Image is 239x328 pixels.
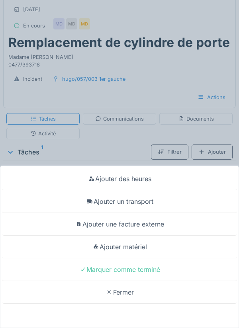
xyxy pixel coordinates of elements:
[2,213,237,236] div: Ajouter une facture externe
[2,236,237,258] div: Ajouter matériel
[2,168,237,190] div: Ajouter des heures
[2,258,237,281] div: Marquer comme terminé
[2,190,237,213] div: Ajouter un transport
[2,281,237,304] div: Fermer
